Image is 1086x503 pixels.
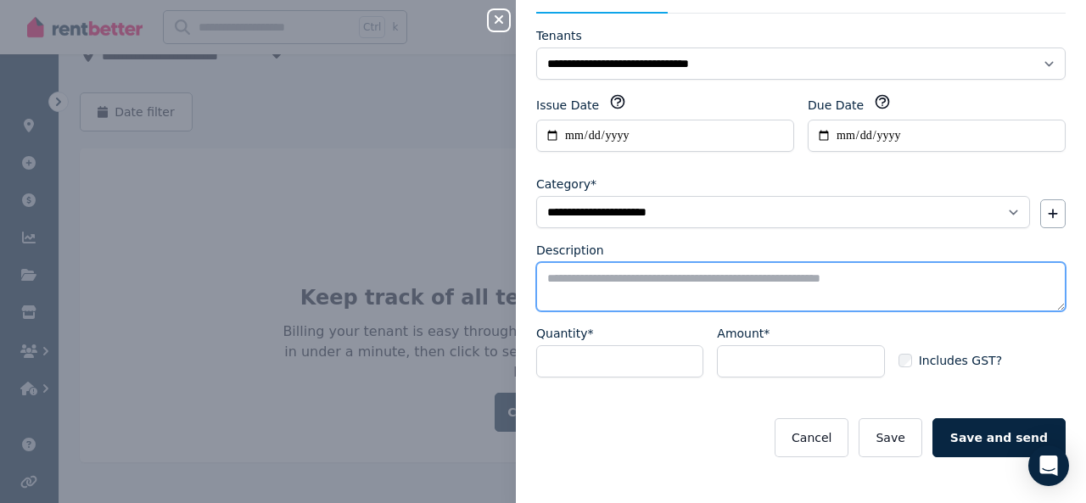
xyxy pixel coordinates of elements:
label: Due Date [808,97,864,114]
label: Category* [536,176,596,193]
label: Tenants [536,27,582,44]
button: Save [859,418,921,457]
input: Includes GST? [898,354,912,367]
label: Amount* [717,325,770,342]
button: Cancel [775,418,848,457]
label: Issue Date [536,97,599,114]
button: Save and send [932,418,1066,457]
label: Quantity* [536,325,594,342]
span: Includes GST? [919,352,1002,369]
label: Description [536,242,604,259]
div: Open Intercom Messenger [1028,445,1069,486]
